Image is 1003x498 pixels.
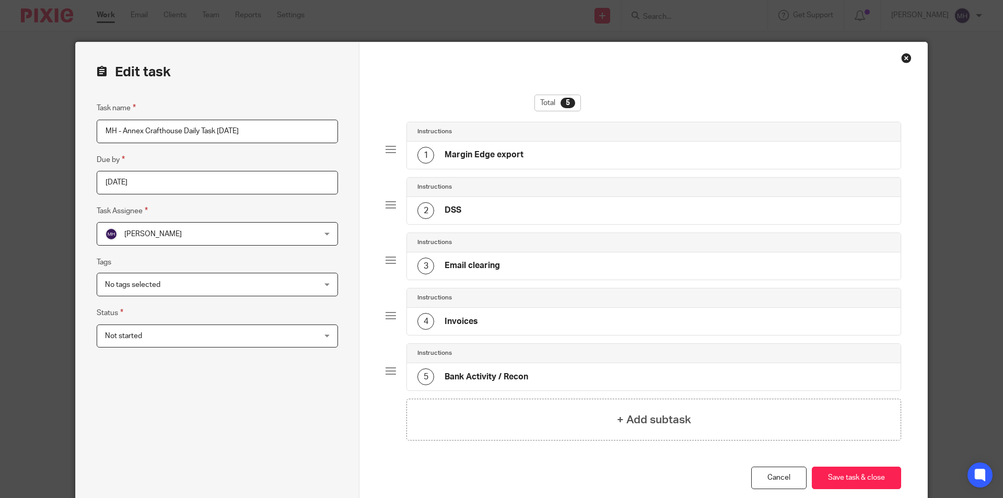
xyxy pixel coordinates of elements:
h4: + Add subtask [617,412,691,428]
div: 3 [417,258,434,274]
h4: DSS [445,205,461,216]
h4: Instructions [417,294,452,302]
h4: Instructions [417,183,452,191]
h4: Bank Activity / Recon [445,372,528,383]
div: 5 [561,98,575,108]
div: 2 [417,202,434,219]
img: svg%3E [105,228,118,240]
h4: Instructions [417,238,452,247]
label: Tags [97,257,111,268]
h4: Instructions [417,128,452,136]
a: Cancel [751,467,807,489]
span: No tags selected [105,281,160,288]
span: Not started [105,332,142,340]
div: 5 [417,368,434,385]
div: 1 [417,147,434,164]
span: [PERSON_NAME] [124,230,182,238]
h4: Instructions [417,349,452,357]
h4: Margin Edge export [445,149,523,160]
h2: Edit task [97,63,338,81]
label: Task name [97,102,136,114]
label: Task Assignee [97,205,148,217]
h4: Invoices [445,316,478,327]
div: Close this dialog window [901,53,912,63]
div: Total [534,95,581,111]
div: 4 [417,313,434,330]
label: Status [97,307,123,319]
button: Save task & close [812,467,901,489]
input: Pick a date [97,171,338,194]
label: Due by [97,154,125,166]
h4: Email clearing [445,260,500,271]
